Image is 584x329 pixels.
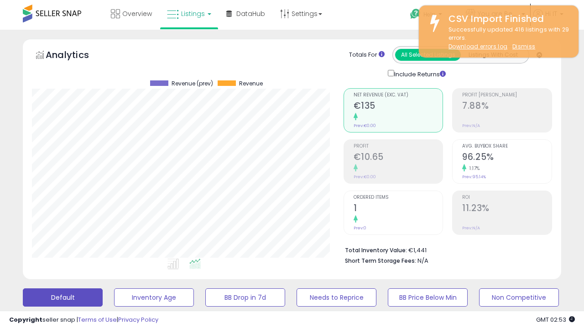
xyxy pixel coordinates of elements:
span: Ordered Items [354,195,443,200]
small: Prev: €0.00 [354,123,376,128]
button: Default [23,288,103,307]
a: Terms of Use [78,315,117,324]
small: 1.17% [466,165,480,172]
h5: Analytics [46,48,107,64]
span: DataHub [236,9,265,18]
div: Totals For [349,51,385,59]
b: Total Inventory Value: [345,246,407,254]
button: All Selected Listings [395,49,461,61]
h2: 1 [354,203,443,215]
button: Needs to Reprice [297,288,376,307]
div: CSV Import Finished [442,12,572,26]
h2: €135 [354,101,443,113]
u: Dismiss [512,42,535,50]
div: seller snap | | [9,316,158,324]
span: Overview [122,9,152,18]
h2: 11.23% [462,203,552,215]
button: Inventory Age [114,288,194,307]
span: Profit [PERSON_NAME] [462,93,552,98]
small: Prev: 95.14% [462,174,486,180]
span: N/A [417,256,428,265]
h2: 96.25% [462,152,552,164]
a: Download errors log [448,42,507,50]
h2: 7.88% [462,101,552,113]
span: Listings [181,9,205,18]
span: 2025-09-17 02:53 GMT [536,315,575,324]
b: Short Term Storage Fees: [345,257,416,265]
span: Revenue (prev) [172,80,213,87]
strong: Copyright [9,315,42,324]
span: Profit [354,144,443,149]
small: Prev: N/A [462,225,480,231]
a: Privacy Policy [118,315,158,324]
button: BB Drop in 7d [205,288,285,307]
span: Net Revenue (Exc. VAT) [354,93,443,98]
span: ROI [462,195,552,200]
small: Prev: €0.00 [354,174,376,180]
small: Prev: 0 [354,225,366,231]
button: Non Competitive [479,288,559,307]
small: Prev: N/A [462,123,480,128]
span: Avg. Buybox Share [462,144,552,149]
a: Help [403,1,458,30]
h2: €10.65 [354,152,443,164]
span: Revenue [239,80,263,87]
button: BB Price Below Min [388,288,468,307]
div: Successfully updated 416 listings with 29 errors. [442,26,572,51]
i: Get Help [410,8,421,20]
div: Include Returns [381,68,456,79]
li: €1,441 [345,244,546,255]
